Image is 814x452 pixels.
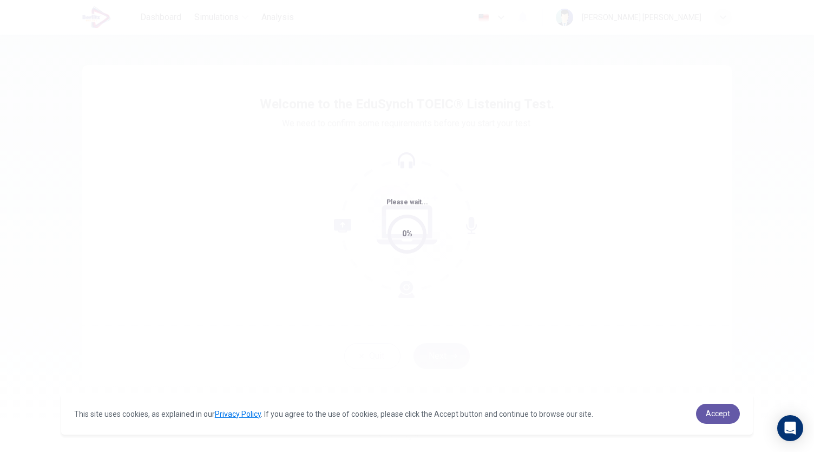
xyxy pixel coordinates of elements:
div: Open Intercom Messenger [777,415,803,441]
a: dismiss cookie message [696,404,740,424]
a: Privacy Policy [215,410,261,418]
span: Accept [706,409,730,418]
span: Please wait... [386,198,428,206]
div: 0% [402,228,412,240]
div: cookieconsent [61,393,753,435]
span: This site uses cookies, as explained in our . If you agree to the use of cookies, please click th... [74,410,593,418]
